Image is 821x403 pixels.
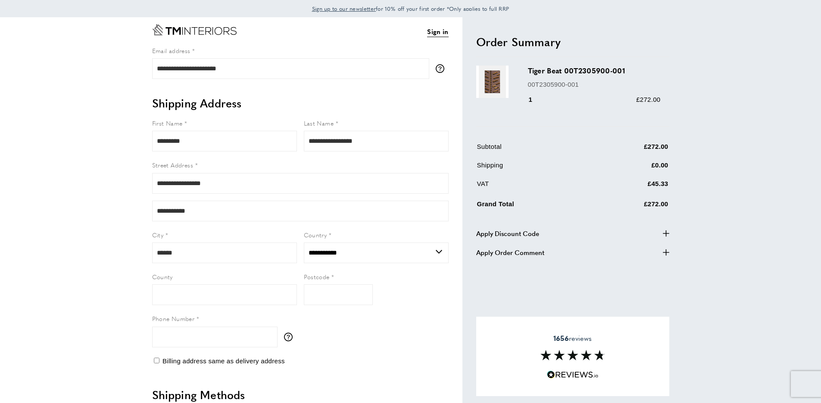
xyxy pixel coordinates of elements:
a: Sign up to our newsletter [312,4,376,13]
span: Street Address [152,161,194,169]
h2: Shipping Methods [152,387,449,403]
span: First Name [152,119,183,127]
span: Phone Number [152,314,195,323]
img: Reviews.io 5 stars [547,371,599,379]
td: £272.00 [593,197,668,216]
h2: Order Summary [476,34,669,50]
td: Shipping [477,160,593,177]
h3: Tiger Beat 00T2305900-001 [528,66,661,76]
td: VAT [477,179,593,195]
strong: 1656 [553,333,569,343]
td: £0.00 [593,160,668,177]
span: County [152,272,173,281]
button: More information [436,64,449,73]
span: Last Name [304,119,334,127]
td: £45.33 [593,179,668,195]
img: Reviews section [540,350,605,360]
span: £272.00 [636,96,660,103]
a: Go to Home page [152,24,237,35]
span: City [152,230,164,239]
button: More information [284,333,297,341]
span: Postcode [304,272,330,281]
td: £272.00 [593,142,668,158]
span: Email address [152,46,190,55]
td: Subtotal [477,142,593,158]
h2: Shipping Address [152,95,449,111]
span: reviews [553,334,592,343]
input: Billing address same as delivery address [154,358,159,363]
span: Country [304,230,327,239]
div: 1 [528,94,545,105]
p: 00T2305900-001 [528,79,661,90]
img: Tiger Beat 00T2305900-001 [476,66,509,98]
span: Sign up to our newsletter [312,5,376,13]
span: Billing address same as delivery address [162,357,285,365]
a: Sign in [427,26,448,37]
span: for 10% off your first order *Only applies to full RRP [312,5,509,13]
span: Apply Discount Code [476,228,539,239]
span: Apply Order Comment [476,247,544,258]
td: Grand Total [477,197,593,216]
